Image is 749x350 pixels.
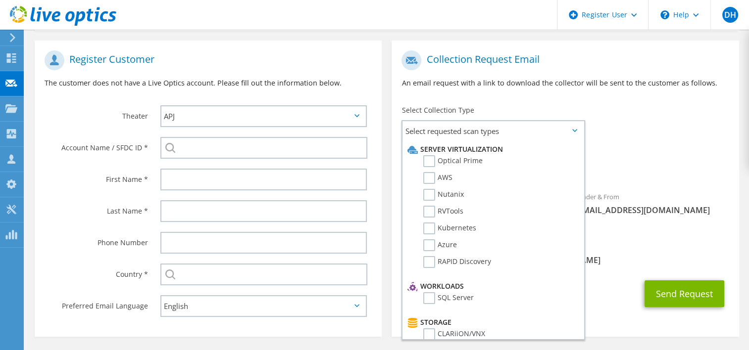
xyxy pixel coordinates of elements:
[45,263,148,279] label: Country *
[45,169,148,184] label: First Name *
[645,280,724,307] button: Send Request
[392,186,565,231] div: To
[45,78,372,88] p: The customer does not have a Live Optics account. Please fill out the information below.
[405,280,578,292] li: Workloads
[722,7,738,23] span: DH
[423,328,485,340] label: CLARiiON/VNX
[45,200,148,216] label: Last Name *
[405,316,578,328] li: Storage
[392,236,739,270] div: CC & Reply To
[45,50,367,70] h1: Register Customer
[423,239,457,251] label: Azure
[45,105,148,121] label: Theater
[423,222,476,234] label: Kubernetes
[45,232,148,248] label: Phone Number
[405,143,578,155] li: Server Virtualization
[423,256,491,268] label: RAPID Discovery
[392,145,739,181] div: Requested Collections
[423,155,483,167] label: Optical Prime
[401,105,474,115] label: Select Collection Type
[45,295,148,311] label: Preferred Email Language
[423,206,463,218] label: RVTools
[565,186,739,220] div: Sender & From
[402,121,583,141] span: Select requested scan types
[423,172,452,184] label: AWS
[660,10,669,19] svg: \n
[575,205,729,216] span: [EMAIL_ADDRESS][DOMAIN_NAME]
[423,189,464,201] label: Nutanix
[423,292,474,304] label: SQL Server
[401,78,729,88] p: An email request with a link to download the collector will be sent to the customer as follows.
[45,137,148,153] label: Account Name / SFDC ID *
[401,50,724,70] h1: Collection Request Email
